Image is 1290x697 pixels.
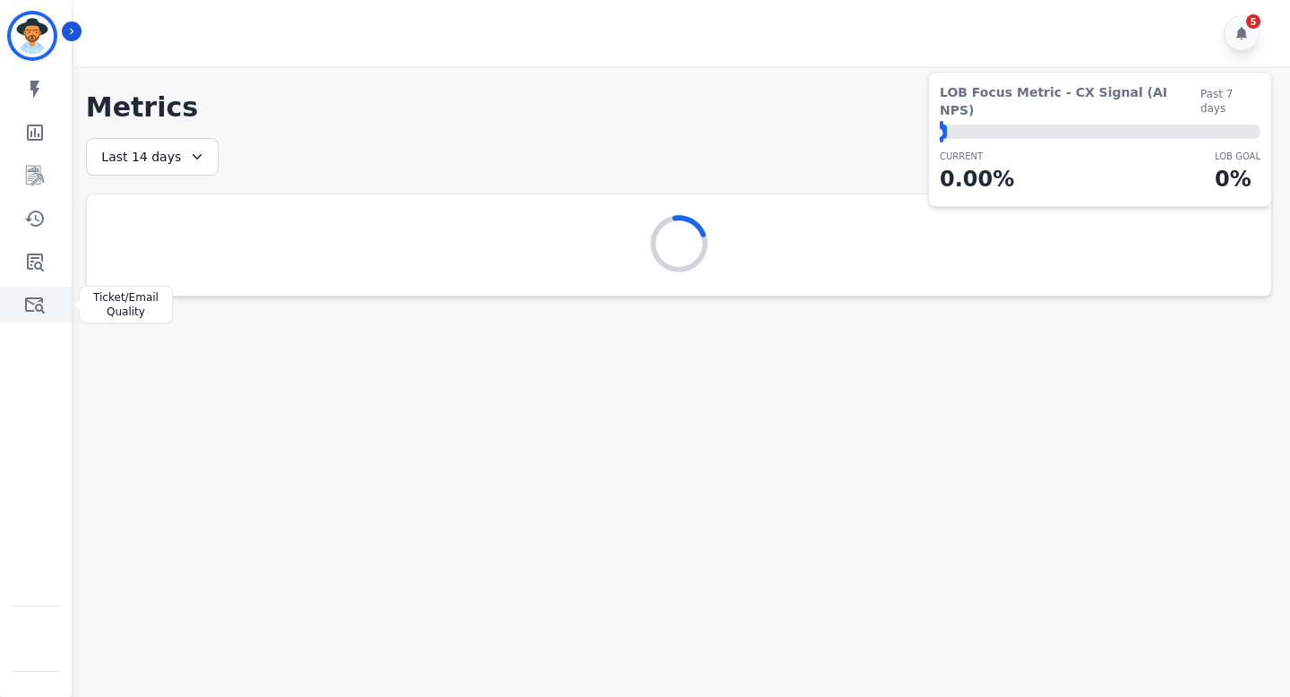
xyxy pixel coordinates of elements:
[1215,150,1260,163] p: LOB Goal
[940,150,1014,163] p: CURRENT
[940,83,1200,119] span: LOB Focus Metric - CX Signal (AI NPS)
[1215,163,1260,195] p: 0 %
[86,91,1272,124] h1: Metrics
[940,125,947,139] div: ⬤
[1200,87,1260,116] span: Past 7 days
[11,14,54,57] img: Bordered avatar
[940,163,1014,195] p: 0.00 %
[86,138,219,176] div: Last 14 days
[1246,14,1260,29] div: 5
